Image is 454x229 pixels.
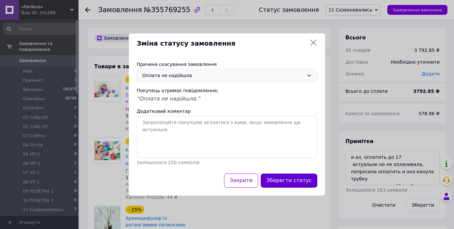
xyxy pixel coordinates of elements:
button: Зберегти статус [261,174,317,188]
div: Причина скасування замовлення [137,61,317,68]
div: Оплата не надійшла [142,72,304,79]
div: Покупець отримає повідомлення: [137,87,317,94]
label: Додатковий коментар [137,109,191,114]
button: Закрити [224,174,258,188]
span: "Оплата не надійшла." [137,95,200,102]
span: Зміна статусу замовлення [137,39,307,48]
span: Залишилося 250 символів [137,160,200,165]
